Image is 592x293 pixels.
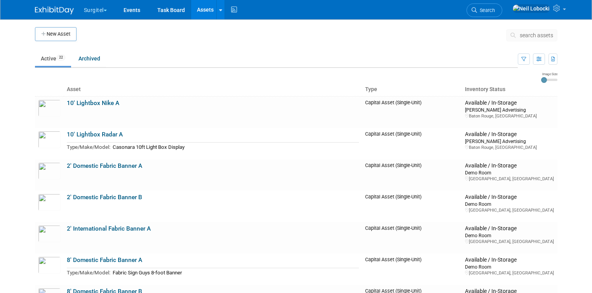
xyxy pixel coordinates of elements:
div: [PERSON_NAME] Advertising [465,107,554,113]
div: Available / In-Storage [465,131,554,138]
img: ExhibitDay [35,7,74,14]
a: 2' Domestic Fabric Banner A [67,162,142,169]
div: [GEOGRAPHIC_DATA], [GEOGRAPHIC_DATA] [465,270,554,276]
td: Capital Asset (Single-Unit) [362,253,462,285]
a: 2' Domestic Fabric Banner B [67,194,142,201]
td: Capital Asset (Single-Unit) [362,96,462,128]
td: Casonara 10ft Light Box Display [110,143,359,152]
div: Available / In-Storage [465,162,554,169]
img: Neil Lobocki [512,4,550,13]
a: Search [467,3,502,17]
a: 10' Lightbox Radar A [67,131,123,138]
td: Capital Asset (Single-Unit) [362,159,462,191]
div: [PERSON_NAME] Advertising [465,138,554,145]
span: search assets [520,32,553,38]
div: Available / In-Storage [465,194,554,201]
div: Demo Room [465,169,554,176]
div: [GEOGRAPHIC_DATA], [GEOGRAPHIC_DATA] [465,239,554,245]
td: Capital Asset (Single-Unit) [362,191,462,222]
th: Type [362,83,462,96]
div: Baton Rouge, [GEOGRAPHIC_DATA] [465,113,554,119]
td: Capital Asset (Single-Unit) [362,128,462,159]
a: 8' Domestic Fabric Banner A [67,257,142,264]
div: [GEOGRAPHIC_DATA], [GEOGRAPHIC_DATA] [465,207,554,213]
div: Demo Room [465,201,554,207]
a: Active22 [35,51,71,66]
span: 22 [57,55,65,60]
div: Available / In-Storage [465,257,554,264]
a: Archived [73,51,106,66]
div: Available / In-Storage [465,225,554,232]
button: New Asset [35,27,77,41]
div: Baton Rouge, [GEOGRAPHIC_DATA] [465,145,554,150]
td: Type/Make/Model: [67,268,110,277]
a: 10' Lightbox Nike A [67,100,119,107]
span: Search [477,7,495,13]
button: search assets [506,29,557,41]
td: Fabric Sign Guys 8-foot Banner [110,268,359,277]
td: Type/Make/Model: [67,143,110,152]
div: [GEOGRAPHIC_DATA], [GEOGRAPHIC_DATA] [465,176,554,182]
td: Capital Asset (Single-Unit) [362,222,462,253]
div: Available / In-Storage [465,100,554,107]
div: Demo Room [465,264,554,270]
div: Image Size [541,72,557,76]
a: 2' International Fabric Banner A [67,225,151,232]
div: Demo Room [465,232,554,239]
th: Asset [64,83,362,96]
